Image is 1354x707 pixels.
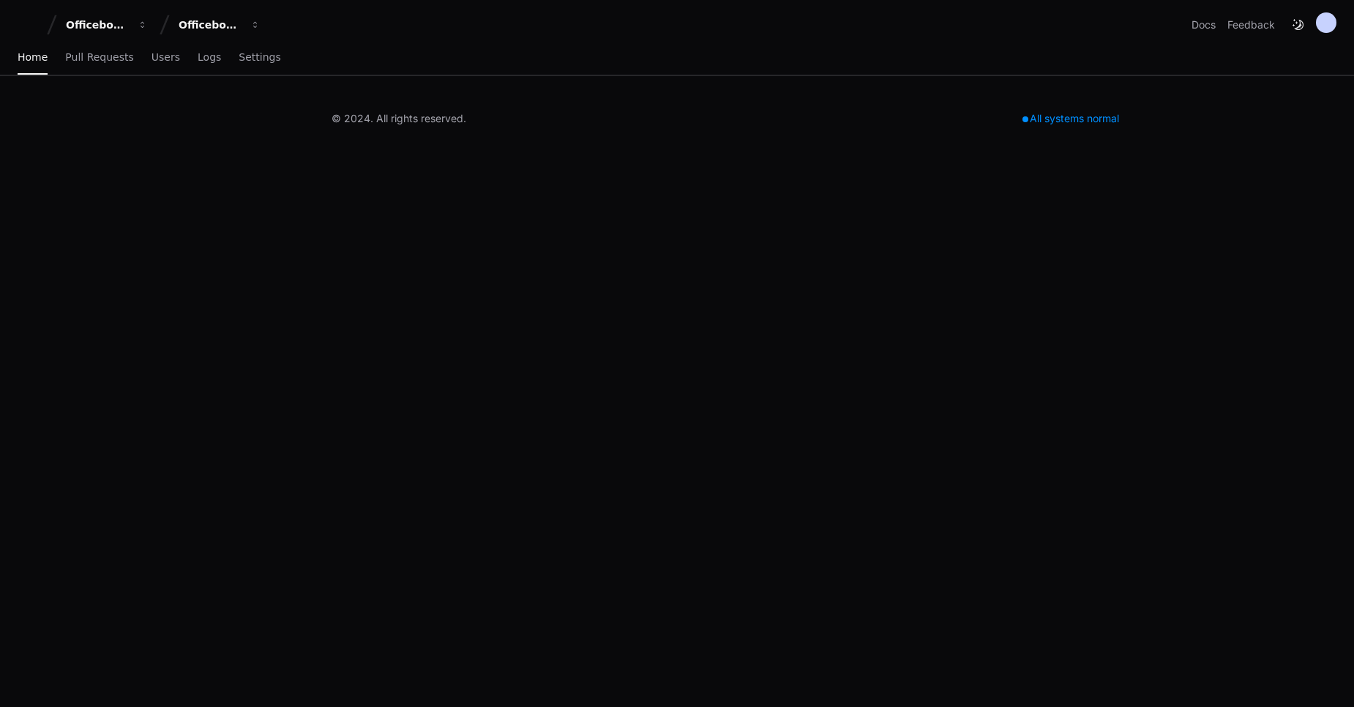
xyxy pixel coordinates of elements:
[1192,18,1216,32] a: Docs
[152,41,180,75] a: Users
[18,41,48,75] a: Home
[65,53,133,61] span: Pull Requests
[18,53,48,61] span: Home
[198,41,221,75] a: Logs
[60,12,154,38] button: Officebox Shopping app
[66,18,129,32] div: Officebox Shopping app
[198,53,221,61] span: Logs
[332,111,466,126] div: © 2024. All rights reserved.
[239,41,280,75] a: Settings
[179,18,242,32] div: Officebox Shopping app
[152,53,180,61] span: Users
[65,41,133,75] a: Pull Requests
[173,12,266,38] button: Officebox Shopping app
[239,53,280,61] span: Settings
[1227,18,1275,32] button: Feedback
[1014,108,1128,129] div: All systems normal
